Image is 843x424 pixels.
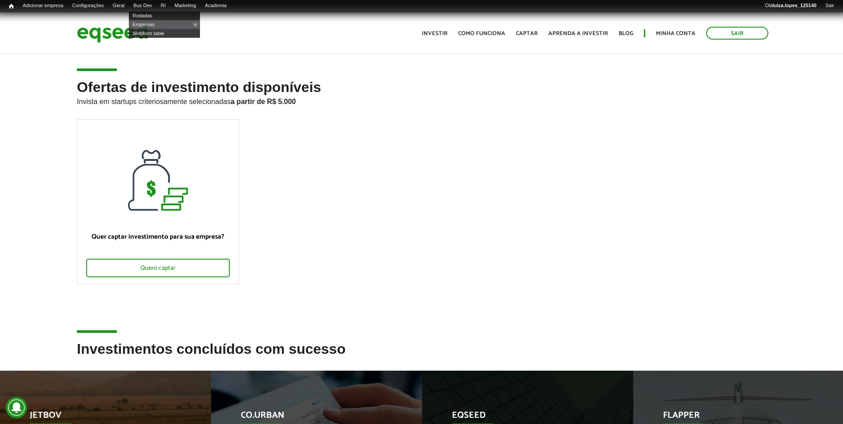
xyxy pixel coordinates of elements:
a: RI [156,2,170,9]
h2: Ofertas de investimento disponíveis [77,80,766,119]
a: Investir [422,31,447,36]
a: Oláluiza.lopes_125140 [760,2,821,9]
a: Sair [821,2,839,9]
p: Invista em startups criteriosamente selecionadas [77,95,766,106]
a: Academia [200,2,231,9]
strong: luiza.lopes_125140 [773,3,817,8]
span: Início [9,3,14,9]
strong: a partir de R$ 5.000 [231,98,296,105]
a: Geral [108,2,129,9]
a: Como funciona [458,31,505,36]
a: Aprenda a investir [548,31,608,36]
a: Blog [619,31,633,36]
a: Captar [516,31,538,36]
p: Quer captar investimento para sua empresa? [86,233,230,241]
a: Bus Dev [129,2,156,9]
a: Sair [706,27,768,40]
img: EqSeed [77,21,148,45]
a: Configurações [68,2,108,9]
a: Marketing [170,2,200,9]
h2: Investimentos concluídos com sucesso [77,341,766,370]
div: Quero captar [86,259,230,277]
a: Rodadas [129,11,200,20]
a: Minha conta [656,31,695,36]
a: Início [4,2,18,11]
a: Adicionar empresa [18,2,68,9]
a: Quer captar investimento para sua empresa? Quero captar [77,119,239,284]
